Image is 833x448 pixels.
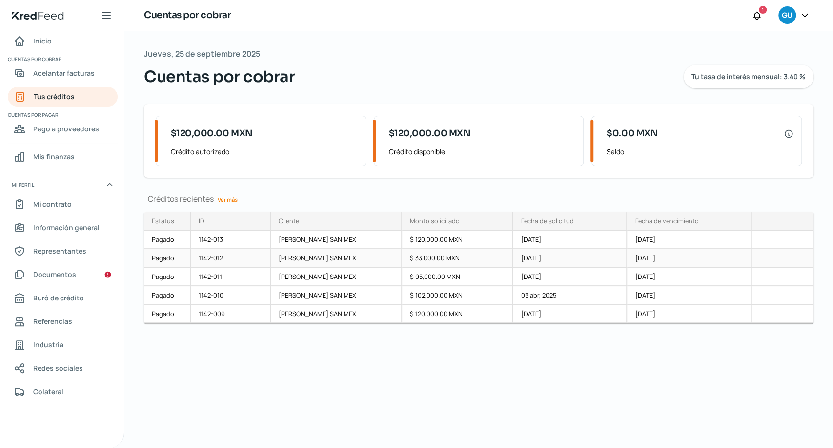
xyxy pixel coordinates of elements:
a: Representantes [8,241,118,261]
div: [PERSON_NAME] SANIMEX [271,249,402,268]
span: 1 [762,5,764,14]
div: ID [199,216,204,225]
span: Industria [33,339,63,351]
div: $ 120,000.00 MXN [402,231,513,249]
span: Adelantar facturas [33,67,95,79]
a: Pagado [144,305,191,323]
span: Documentos [33,268,76,280]
span: Representantes [33,245,86,257]
span: GU [782,10,792,21]
div: Fecha de vencimiento [635,216,698,225]
div: 03 abr, 2025 [513,286,627,305]
a: Información general [8,218,118,237]
div: [DATE] [513,268,627,286]
span: Inicio [33,35,52,47]
div: 1142-011 [191,268,271,286]
span: $120,000.00 MXN [171,127,253,140]
span: Pago a proveedores [33,123,99,135]
span: Mi contrato [33,198,72,210]
a: Pagado [144,286,191,305]
span: Redes sociales [33,362,83,374]
span: Crédito autorizado [171,146,358,158]
a: Pagado [144,231,191,249]
a: Industria [8,335,118,355]
div: $ 95,000.00 MXN [402,268,513,286]
span: Información general [33,221,100,234]
span: Crédito disponible [389,146,576,158]
div: [DATE] [627,305,752,323]
a: Tus créditos [8,87,118,107]
div: [DATE] [627,231,752,249]
div: $ 120,000.00 MXN [402,305,513,323]
a: Pagado [144,249,191,268]
div: [PERSON_NAME] SANIMEX [271,305,402,323]
div: [PERSON_NAME] SANIMEX [271,231,402,249]
span: Referencias [33,315,72,327]
div: $ 33,000.00 MXN [402,249,513,268]
div: $ 102,000.00 MXN [402,286,513,305]
div: Monto solicitado [410,216,460,225]
div: Fecha de solicitud [521,216,573,225]
div: 1142-010 [191,286,271,305]
div: [PERSON_NAME] SANIMEX [271,286,402,305]
a: Mis finanzas [8,147,118,167]
span: Saldo [607,146,793,158]
span: $120,000.00 MXN [389,127,471,140]
span: Mi perfil [12,180,34,189]
span: Cuentas por pagar [8,110,116,119]
a: Redes sociales [8,359,118,378]
div: [DATE] [627,268,752,286]
a: Inicio [8,31,118,51]
h1: Cuentas por cobrar [144,8,231,22]
span: Mis finanzas [33,150,75,163]
div: Estatus [152,216,174,225]
span: $0.00 MXN [607,127,658,140]
div: 1142-012 [191,249,271,268]
div: Cliente [279,216,299,225]
div: 1142-013 [191,231,271,249]
a: Referencias [8,312,118,331]
a: Adelantar facturas [8,64,118,83]
span: Tu tasa de interés mensual: 3.40 % [691,73,806,80]
div: Créditos recientes [144,193,813,204]
div: [DATE] [513,305,627,323]
div: 1142-009 [191,305,271,323]
a: Buró de crédito [8,288,118,308]
div: [DATE] [627,249,752,268]
span: Buró de crédito [33,292,84,304]
span: Cuentas por cobrar [144,65,295,88]
a: Pagado [144,268,191,286]
a: Colateral [8,382,118,402]
a: Mi contrato [8,194,118,214]
span: Jueves, 25 de septiembre 2025 [144,47,260,61]
a: Documentos [8,265,118,284]
span: Tus créditos [34,90,75,103]
div: [PERSON_NAME] SANIMEX [271,268,402,286]
a: Pago a proveedores [8,119,118,139]
span: Colateral [33,385,63,398]
span: Cuentas por cobrar [8,55,116,64]
div: [DATE] [513,249,627,268]
div: [DATE] [513,231,627,249]
div: [DATE] [627,286,752,305]
a: Ver más [214,192,242,207]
